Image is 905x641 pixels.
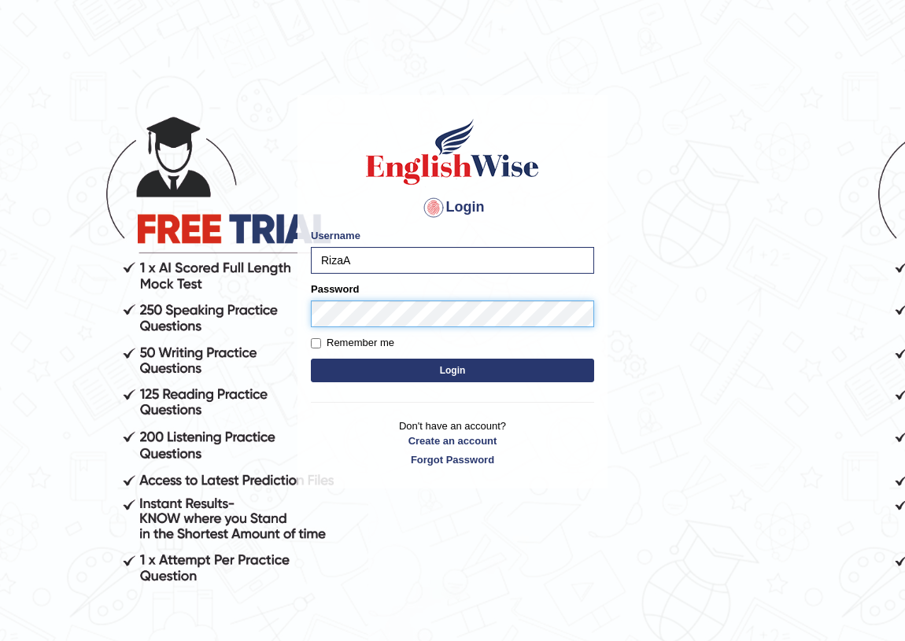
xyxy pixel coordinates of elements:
[363,116,542,187] img: Logo of English Wise sign in for intelligent practice with AI
[311,452,594,467] a: Forgot Password
[311,433,594,448] a: Create an account
[311,228,360,243] label: Username
[311,195,594,220] h4: Login
[311,338,321,348] input: Remember me
[311,418,594,467] p: Don't have an account?
[311,282,359,297] label: Password
[311,335,394,351] label: Remember me
[311,359,594,382] button: Login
